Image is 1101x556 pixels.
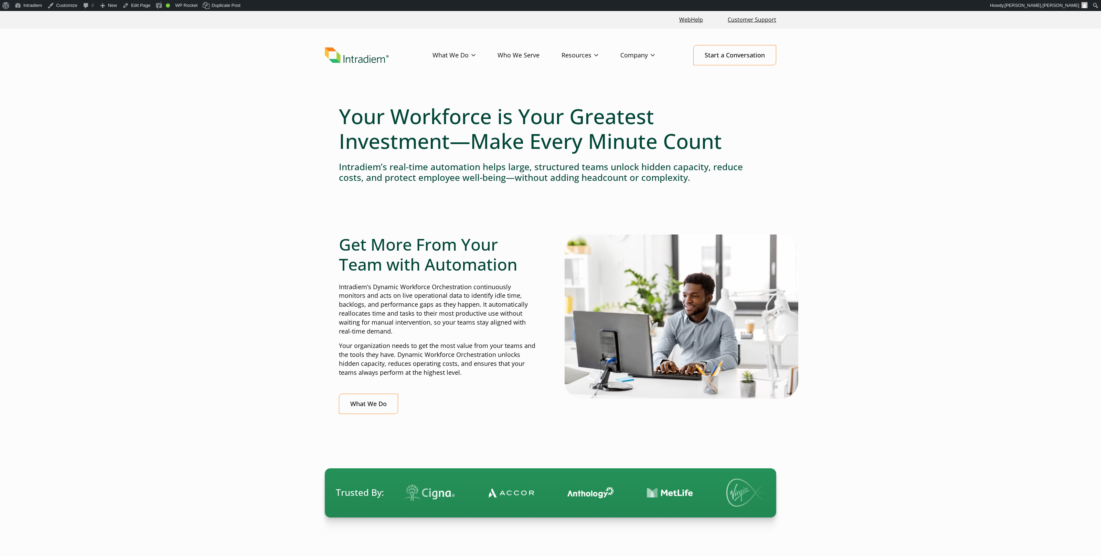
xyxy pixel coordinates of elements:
[166,3,170,8] div: Good
[339,341,536,377] p: Your organization needs to get the most value from your teams and the tools they have. Dynamic Wo...
[565,235,798,398] img: Man typing on computer with real-time automation
[620,45,677,65] a: Company
[1005,3,1079,8] span: [PERSON_NAME].[PERSON_NAME]
[693,45,776,65] a: Start a Conversation
[726,479,774,507] img: Virgin Media logo.
[339,394,398,414] a: What We Do
[339,235,536,274] h2: Get More From Your Team with Automation
[647,488,693,498] img: Contact Center Automation MetLife Logo
[339,162,762,183] h4: Intradiem’s real-time automation helps large, structured teams unlock hidden capacity, reduce cos...
[339,104,762,153] h1: Your Workforce is Your Greatest Investment—Make Every Minute Count
[432,45,498,65] a: What We Do
[676,12,706,27] a: Link opens in a new window
[339,283,536,336] p: Intradiem’s Dynamic Workforce Orchestration continuously monitors and acts on live operational da...
[325,47,389,63] img: Intradiem
[488,488,534,498] img: Contact Center Automation Accor Logo
[325,47,432,63] a: Link to homepage of Intradiem
[562,45,620,65] a: Resources
[498,45,562,65] a: Who We Serve
[336,486,384,499] span: Trusted By:
[725,12,779,27] a: Customer Support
